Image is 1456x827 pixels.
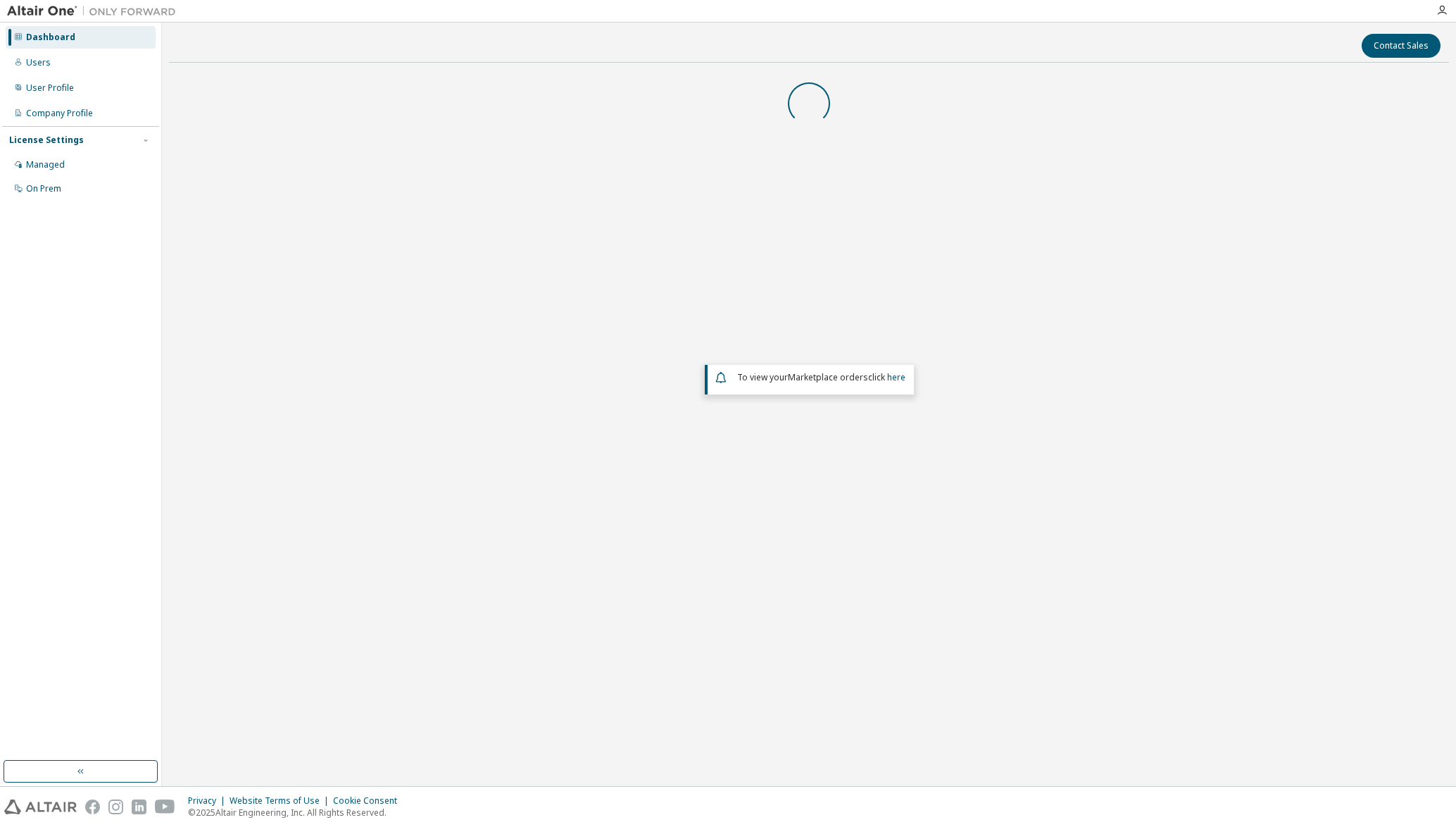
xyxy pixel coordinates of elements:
img: facebook.svg [85,800,100,814]
img: linkedin.svg [132,800,146,814]
div: Cookie Consent [333,795,406,807]
div: Company Profile [26,108,93,119]
em: Marketplace orders [788,371,868,383]
div: Managed [26,159,65,170]
div: License Settings [9,135,84,146]
p: © 2025 Altair Engineering, Inc. All Rights Reserved. [188,807,406,819]
div: Dashboard [26,32,75,43]
div: On Prem [26,183,61,194]
img: youtube.svg [155,800,175,814]
div: Website Terms of Use [230,795,333,807]
button: Contact Sales [1362,34,1441,58]
div: User Profile [26,82,74,94]
img: instagram.svg [108,800,123,814]
img: Altair One [7,4,183,18]
a: here [887,371,905,383]
img: altair_logo.svg [4,800,77,814]
span: To view your click [737,371,905,383]
div: Users [26,57,51,68]
div: Privacy [188,795,230,807]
